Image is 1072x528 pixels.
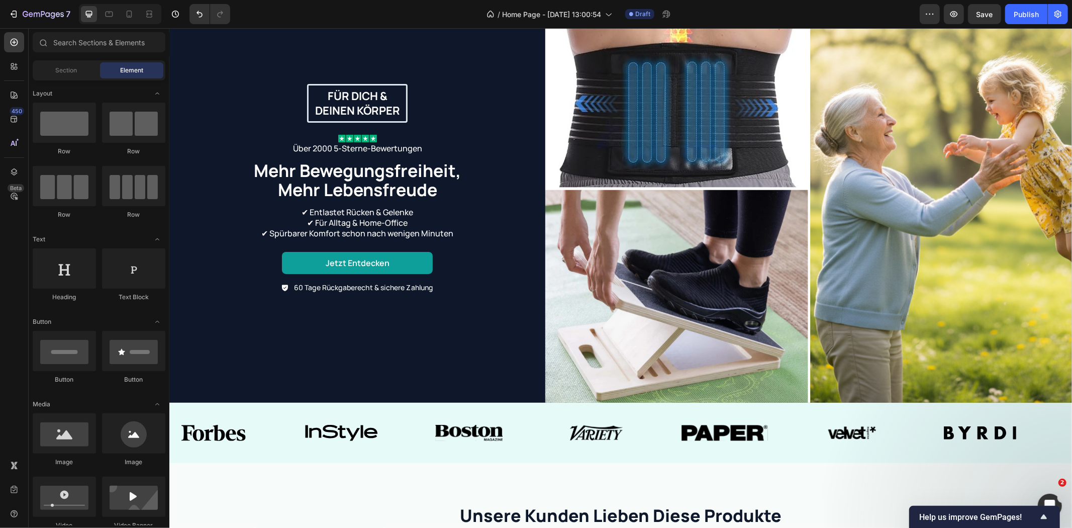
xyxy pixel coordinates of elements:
[102,458,165,467] div: Image
[102,147,165,156] div: Row
[150,475,753,499] h2: unsere kunden lieben diese produkte
[919,512,1038,522] span: Help us improve GemPages!
[33,400,50,409] span: Media
[102,210,165,219] div: Row
[66,8,70,20] p: 7
[149,396,165,412] span: Toggle open
[968,4,1001,24] button: Save
[1058,479,1066,487] span: 2
[33,375,96,384] div: Button
[400,397,454,413] img: Alt image
[33,235,45,244] span: Text
[149,314,165,330] span: Toggle open
[102,293,165,302] div: Text Block
[33,293,96,302] div: Heading
[919,511,1050,523] button: Show survey - Help us improve GemPages!
[33,147,96,156] div: Row
[33,210,96,219] div: Row
[120,66,143,75] span: Element
[169,28,1072,528] iframe: Design area
[1038,494,1062,518] iframe: Intercom live chat
[498,9,500,20] span: /
[512,397,599,413] img: Alt image
[658,397,707,413] img: Alt image
[8,184,24,192] div: Beta
[33,317,51,326] span: Button
[189,4,230,24] div: Undo/Redo
[4,4,75,24] button: 7
[149,231,165,247] span: Toggle open
[502,9,601,20] span: Home Page - [DATE] 13:00:54
[266,397,334,413] img: Alt image
[33,458,96,467] div: Image
[102,375,165,384] div: Button
[33,32,165,52] input: Search Sections & Elements
[977,10,993,19] span: Save
[149,85,165,102] span: Toggle open
[1014,9,1039,20] div: Publish
[56,66,77,75] span: Section
[1005,4,1047,24] button: Publish
[12,397,76,413] img: Alt image
[136,397,209,413] img: Alt image
[635,10,650,19] span: Draft
[767,398,854,411] img: Alt image
[10,107,24,115] div: 450
[33,89,52,98] span: Layout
